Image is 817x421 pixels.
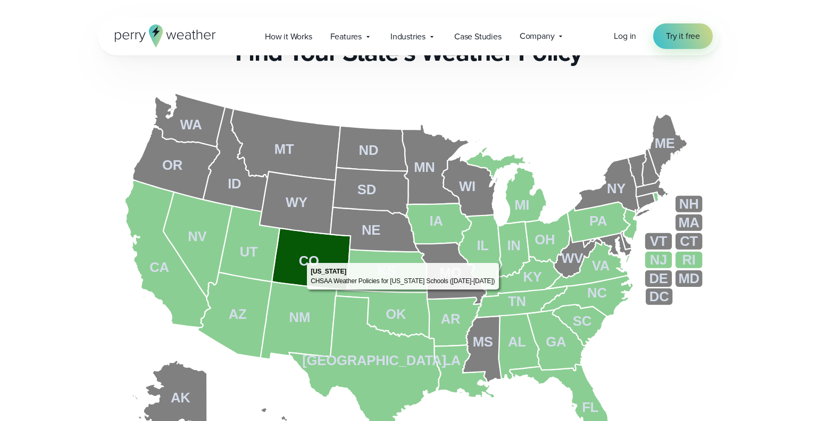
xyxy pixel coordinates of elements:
[614,30,636,42] span: Log in
[520,30,555,43] span: Company
[256,26,321,47] a: How it Works
[228,176,241,191] tspan: ID
[507,238,521,253] tspan: IN
[441,311,461,326] tspan: AR
[445,26,511,47] a: Case Studies
[650,289,670,304] tspan: DC
[311,276,495,286] div: CHSAA Weather Policies for [US_STATE] Schools ([DATE]-[DATE])
[330,30,362,43] span: Features
[459,179,476,194] tspan: WI
[443,353,461,368] tspan: LA
[523,269,542,284] tspan: KY
[682,252,696,267] tspan: RI
[679,215,699,230] tspan: MA
[362,222,380,237] tspan: NE
[680,234,698,249] tspan: CT
[477,238,489,253] tspan: IL
[171,391,190,406] tspan: AK
[666,30,700,43] span: Try it free
[655,136,675,151] tspan: ME
[592,258,610,273] tspan: VA
[302,353,446,368] tspan: [GEOGRAPHIC_DATA]
[240,244,258,259] tspan: UT
[386,307,407,321] tspan: OK
[680,196,699,211] tspan: NH
[274,142,294,157] tspan: MT
[299,254,319,269] tspan: CO
[229,307,247,321] tspan: AZ
[535,232,555,247] tspan: OH
[515,198,530,213] tspan: MI
[582,400,599,415] tspan: FL
[311,267,346,276] div: [US_STATE]
[614,30,636,43] a: Log in
[235,37,582,67] h2: Find Your State’s Weather Policy
[454,30,502,43] span: Case Studies
[546,335,566,350] tspan: GA
[588,285,607,300] tspan: NC
[649,271,668,286] tspan: DE
[651,252,668,267] tspan: NJ
[265,30,312,43] span: How it Works
[430,213,443,228] tspan: IA
[286,195,307,210] tspan: WY
[414,160,435,175] tspan: MN
[573,313,591,328] tspan: SC
[562,251,583,266] tspan: WV
[590,213,607,228] tspan: PA
[289,310,310,325] tspan: NM
[390,30,426,43] span: Industries
[188,229,206,244] tspan: NV
[357,182,376,197] tspan: SD
[149,260,169,275] tspan: CA
[162,158,183,172] tspan: OR
[473,335,493,350] tspan: MS
[180,117,202,132] tspan: WA
[508,294,527,309] tspan: TN
[651,234,668,249] tspan: VT
[679,271,699,286] tspan: MD
[508,335,527,350] tspan: AL
[359,143,379,158] tspan: ND
[653,23,713,49] a: Try it free
[607,181,626,196] tspan: NY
